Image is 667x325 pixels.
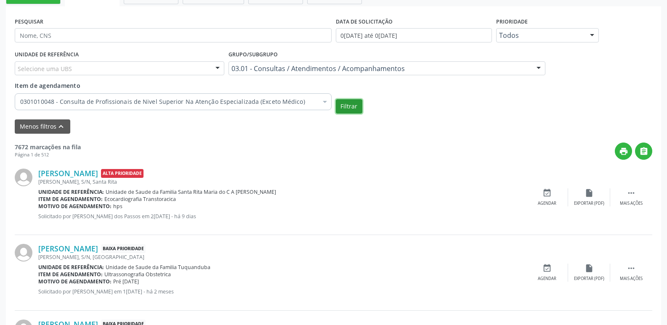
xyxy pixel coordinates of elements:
button: print [615,143,632,160]
div: [PERSON_NAME], S/N, Santa Rita [38,178,526,185]
label: PESQUISAR [15,15,43,28]
span: Ecocardiografia Transtoracica [104,196,176,203]
i: insert_drive_file [585,264,594,273]
span: Alta Prioridade [101,169,143,178]
i: event_available [542,188,552,198]
b: Motivo de agendamento: [38,203,112,210]
input: Selecione um intervalo [336,28,492,42]
b: Item de agendamento: [38,271,103,278]
b: Item de agendamento: [38,196,103,203]
div: Mais ações [620,276,643,282]
button:  [635,143,652,160]
input: Nome, CNS [15,28,332,42]
span: 03.01 - Consultas / Atendimentos / Acompanhamentos [231,64,528,73]
a: [PERSON_NAME] [38,244,98,253]
i: event_available [542,264,552,273]
label: Prioridade [496,15,528,28]
i: keyboard_arrow_up [56,122,66,131]
div: [PERSON_NAME], S/N, [GEOGRAPHIC_DATA] [38,254,526,261]
p: Solicitado por [PERSON_NAME] dos Passos em 2[DATE] - há 9 dias [38,213,526,220]
span: Pré [DATE] [113,278,139,285]
div: Agendar [538,201,556,206]
i:  [639,147,648,156]
b: Motivo de agendamento: [38,278,112,285]
div: Exportar (PDF) [574,276,604,282]
span: 0301010048 - Consulta de Profissionais de Nivel Superior Na Atenção Especializada (Exceto Médico) [20,98,318,106]
label: Grupo/Subgrupo [229,48,278,61]
span: Selecione uma UBS [18,64,72,73]
i:  [627,264,636,273]
span: Unidade de Saude da Familia Santa Rita Maria do C A [PERSON_NAME] [106,188,276,196]
span: Baixa Prioridade [101,244,146,253]
button: Menos filtroskeyboard_arrow_up [15,119,70,134]
i: print [619,147,628,156]
span: Item de agendamento [15,82,80,90]
strong: 7672 marcações na fila [15,143,81,151]
div: Agendar [538,276,556,282]
p: Solicitado por [PERSON_NAME] em 1[DATE] - há 2 meses [38,288,526,295]
span: hps [113,203,122,210]
div: Mais ações [620,201,643,206]
label: DATA DE SOLICITAÇÃO [336,15,393,28]
b: Unidade de referência: [38,264,104,271]
div: Exportar (PDF) [574,201,604,206]
div: Página 1 de 512 [15,151,81,159]
a: [PERSON_NAME] [38,169,98,178]
label: UNIDADE DE REFERÊNCIA [15,48,79,61]
span: Todos [499,31,582,40]
b: Unidade de referência: [38,188,104,196]
button: Filtrar [336,99,362,114]
i:  [627,188,636,198]
img: img [15,244,32,262]
i: insert_drive_file [585,188,594,198]
span: Unidade de Saude da Familia Tuquanduba [106,264,210,271]
span: Ultrassonografia Obstetrica [104,271,171,278]
img: img [15,169,32,186]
